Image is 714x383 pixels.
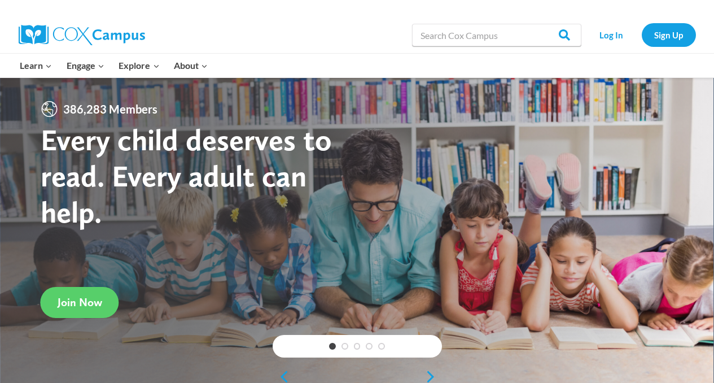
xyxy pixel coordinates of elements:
[354,343,361,350] a: 3
[412,24,581,46] input: Search Cox Campus
[41,287,119,318] a: Join Now
[13,54,215,77] nav: Primary Navigation
[67,58,104,73] span: Engage
[341,343,348,350] a: 2
[587,23,696,46] nav: Secondary Navigation
[329,343,336,350] a: 1
[174,58,208,73] span: About
[378,343,385,350] a: 5
[20,58,52,73] span: Learn
[59,100,162,118] span: 386,283 Members
[19,25,145,45] img: Cox Campus
[366,343,373,350] a: 4
[587,23,636,46] a: Log In
[119,58,159,73] span: Explore
[58,295,102,309] span: Join Now
[642,23,696,46] a: Sign Up
[41,121,332,229] strong: Every child deserves to read. Every adult can help.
